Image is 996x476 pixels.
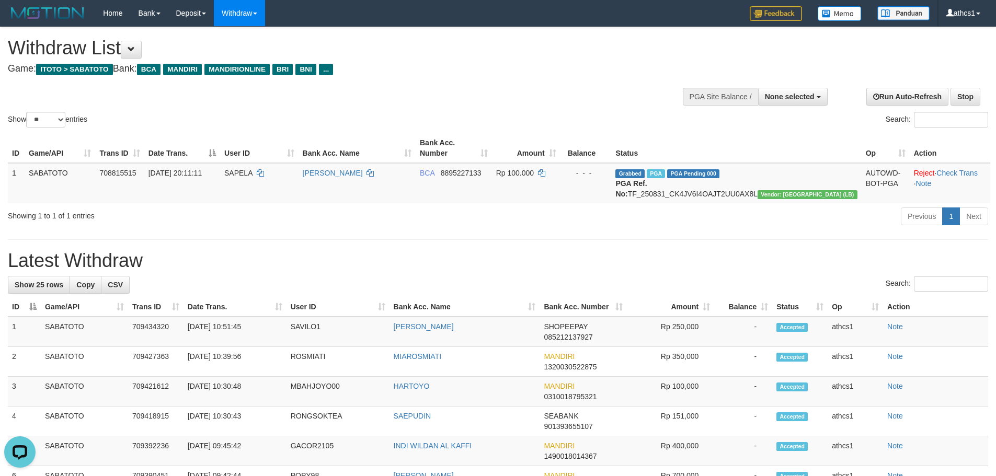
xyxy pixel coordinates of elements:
a: HARTOYO [394,382,430,390]
img: panduan.png [877,6,930,20]
td: [DATE] 10:30:48 [184,377,287,407]
a: Next [959,207,988,225]
td: SABATOTO [41,317,128,347]
td: SABATOTO [25,163,96,203]
th: Status [611,133,861,163]
label: Show entries [8,112,87,127]
img: Feedback.jpg [750,6,802,21]
td: athcs1 [828,317,883,347]
td: 4 [8,407,41,436]
td: SABATOTO [41,407,128,436]
th: Game/API: activate to sort column ascending [41,297,128,317]
td: Rp 151,000 [627,407,714,436]
a: CSV [101,276,130,294]
th: Amount: activate to sort column ascending [627,297,714,317]
a: SAEPUDIN [394,412,431,420]
a: Note [887,442,903,450]
span: MANDIRI [163,64,202,75]
span: Copy [76,281,95,289]
label: Search: [886,112,988,127]
span: Accepted [776,382,808,391]
th: Date Trans.: activate to sort column descending [144,133,220,163]
b: PGA Ref. No: [615,179,647,198]
th: ID: activate to sort column descending [8,297,41,317]
th: Balance: activate to sort column ascending [714,297,772,317]
td: ROSMIATI [287,347,390,377]
th: Bank Acc. Name: activate to sort column ascending [299,133,416,163]
td: GACOR2105 [287,436,390,466]
th: Bank Acc. Name: activate to sort column ascending [390,297,540,317]
th: Amount: activate to sort column ascending [492,133,560,163]
a: [PERSON_NAME] [394,322,454,331]
td: athcs1 [828,377,883,407]
th: Action [910,133,990,163]
span: Copy 1320030522875 to clipboard [544,363,597,371]
td: 709392236 [128,436,184,466]
td: · · [910,163,990,203]
a: Note [887,412,903,420]
span: BCA [420,169,434,177]
td: 1 [8,317,41,347]
span: Marked by athcs1 [647,169,665,178]
div: Showing 1 to 1 of 1 entries [8,206,407,221]
td: Rp 100,000 [627,377,714,407]
td: 709434320 [128,317,184,347]
td: athcs1 [828,347,883,377]
select: Showentries [26,112,65,127]
span: MANDIRIONLINE [204,64,270,75]
span: Accepted [776,412,808,421]
a: Note [887,352,903,361]
input: Search: [914,112,988,127]
span: CSV [108,281,123,289]
h1: Latest Withdraw [8,250,988,271]
div: - - - [565,168,608,178]
a: [PERSON_NAME] [303,169,363,177]
td: TF_250831_CK4JV6I4OAJT2UU0AX8L [611,163,861,203]
span: Copy 901393655107 to clipboard [544,422,592,431]
td: [DATE] 10:30:43 [184,407,287,436]
td: 709427363 [128,347,184,377]
th: Bank Acc. Number: activate to sort column ascending [416,133,492,163]
th: Game/API: activate to sort column ascending [25,133,96,163]
a: Previous [901,207,943,225]
span: 708815515 [99,169,136,177]
td: athcs1 [828,407,883,436]
span: Copy 0310018795321 to clipboard [544,392,597,401]
h1: Withdraw List [8,38,654,59]
td: [DATE] 10:51:45 [184,317,287,347]
td: 709421612 [128,377,184,407]
th: Op: activate to sort column ascending [862,133,910,163]
h4: Game: Bank: [8,64,654,74]
span: Accepted [776,442,808,451]
span: Vendor URL: https://dashboard.q2checkout.com/secure [758,190,857,199]
a: Note [887,322,903,331]
th: Bank Acc. Number: activate to sort column ascending [540,297,627,317]
th: Balance [560,133,612,163]
a: Check Trans [936,169,978,177]
td: 3 [8,377,41,407]
td: [DATE] 10:39:56 [184,347,287,377]
span: Grabbed [615,169,645,178]
th: Trans ID: activate to sort column ascending [95,133,144,163]
a: Stop [951,88,980,106]
th: User ID: activate to sort column ascending [287,297,390,317]
td: athcs1 [828,436,883,466]
th: Op: activate to sort column ascending [828,297,883,317]
a: Reject [914,169,935,177]
th: User ID: activate to sort column ascending [220,133,299,163]
img: Button%20Memo.svg [818,6,862,21]
a: Note [887,382,903,390]
td: Rp 350,000 [627,347,714,377]
span: SHOPEEPAY [544,322,588,331]
a: Note [916,179,932,188]
span: [DATE] 20:11:11 [148,169,202,177]
td: Rp 250,000 [627,317,714,347]
span: Rp 100.000 [496,169,534,177]
td: - [714,377,772,407]
th: Date Trans.: activate to sort column ascending [184,297,287,317]
th: ID [8,133,25,163]
span: MANDIRI [544,382,575,390]
span: PGA Pending [667,169,719,178]
td: - [714,407,772,436]
span: BRI [272,64,293,75]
